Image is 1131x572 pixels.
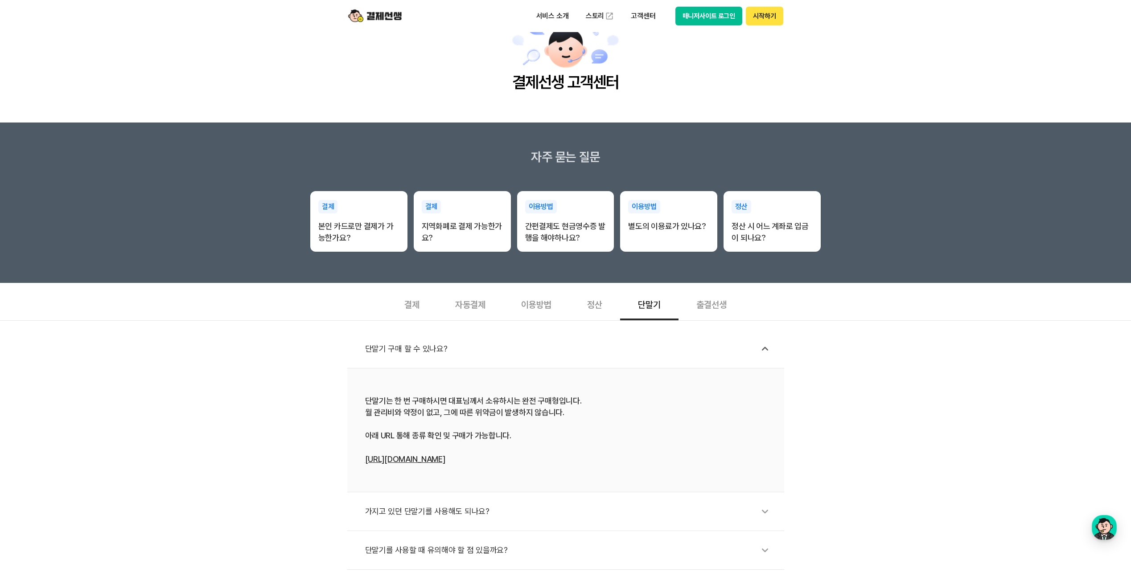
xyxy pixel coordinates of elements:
a: 스토리 [580,7,621,25]
img: 고객센터 아이콘 [511,16,620,71]
div: 가지고 있던 단말기를 사용해도 되나요? [365,501,775,522]
p: 서비스 소개 [530,8,575,24]
div: 출결선생 [679,287,744,320]
span: 설정 [138,296,148,303]
div: 단말기를 사용할 때 유의해야 할 점 있을까요? [365,540,775,560]
div: 정산 [569,287,620,320]
p: 간편결제도 현금영수증 발행을 해야하나요? [525,221,606,244]
p: 별도의 이용료가 있나요? [628,221,709,232]
p: 이용방법 [628,200,660,213]
div: 단말기 구매 할 수 있나요? [365,339,775,359]
a: 홈 [3,282,59,305]
button: 시작하기 [746,7,783,25]
div: 단말기 [620,287,679,320]
span: 대화 [82,296,92,303]
div: 이용방법 [503,287,569,320]
p: 고객센터 [625,8,662,24]
p: 지역화폐로 결제 가능한가요? [422,221,503,244]
a: 대화 [59,282,115,305]
div: 결제 [387,287,437,320]
a: [URL][DOMAIN_NAME] [365,454,445,464]
a: 설정 [115,282,171,305]
p: 정산 시 어느 계좌로 입금이 되나요? [732,221,813,244]
img: 외부 도메인 오픈 [605,12,614,20]
p: 이용방법 [525,200,557,213]
div: 자동결제 [437,287,503,320]
p: 결제 [422,200,441,213]
p: 정산 [732,200,751,213]
h2: 결제선생 고객센터 [511,71,620,94]
p: 결제 [318,200,338,213]
img: logo [348,8,402,25]
button: 매니저사이트 로그인 [675,7,743,25]
span: 홈 [28,296,33,303]
div: 단말기는 한 번 구매하시면 대표님께서 소유하시는 완전 구매형입니다. 월 관리비와 약정이 없고, 그에 따른 위약금이 발생하지 않습니다. 아래 URL 통해 종류 확인 및 구매가 ... [365,395,766,465]
p: 본인 카드로만 결제가 가능한가요? [318,221,399,244]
